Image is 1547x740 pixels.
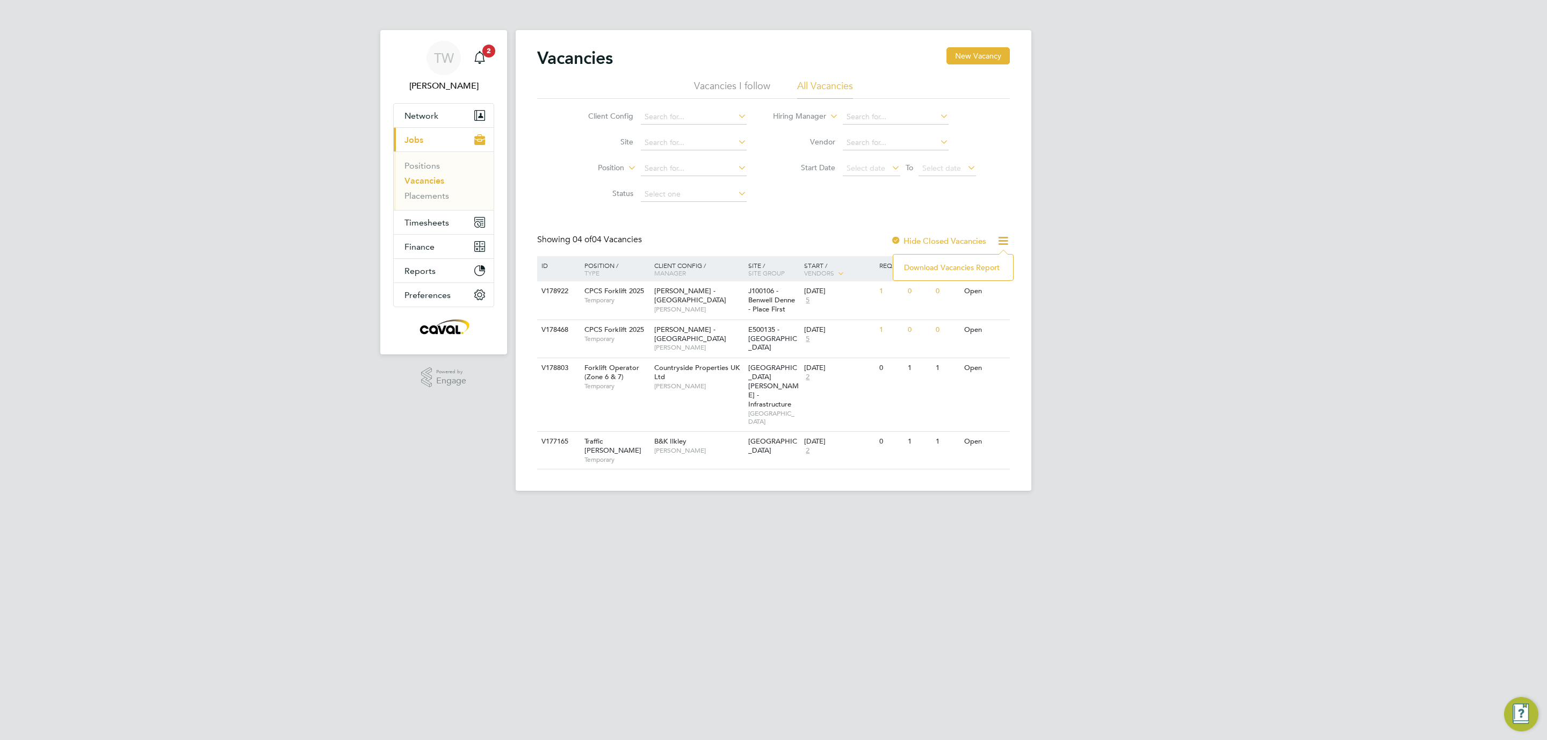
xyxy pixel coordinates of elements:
span: Select date [922,163,961,173]
img: caval-logo-retina.png [417,318,471,335]
span: [GEOGRAPHIC_DATA] [748,437,797,455]
span: [PERSON_NAME] [654,382,743,390]
nav: Main navigation [380,30,507,354]
label: Hide Closed Vacancies [891,236,986,246]
span: 2 [804,446,811,455]
div: Site / [746,256,802,282]
div: Start / [801,256,877,283]
span: [GEOGRAPHIC_DATA] [748,409,799,426]
span: [PERSON_NAME] - [GEOGRAPHIC_DATA] [654,286,726,304]
div: V178922 [539,281,576,301]
div: Showing [537,234,644,245]
div: [DATE] [804,437,874,446]
span: Site Group [748,269,785,277]
span: Jobs [404,135,423,145]
span: Manager [654,269,686,277]
span: CPCS Forklift 2025 [584,286,644,295]
label: Status [572,188,633,198]
span: 04 Vacancies [573,234,642,245]
span: CPCS Forklift 2025 [584,325,644,334]
a: Positions [404,161,440,171]
input: Search for... [641,135,747,150]
div: 0 [905,281,933,301]
button: Preferences [394,283,494,307]
span: [PERSON_NAME] [654,446,743,455]
div: 1 [877,281,905,301]
label: Hiring Manager [764,111,826,122]
label: Site [572,137,633,147]
div: [DATE] [804,325,874,335]
input: Search for... [843,135,949,150]
span: Temporary [584,455,649,464]
a: Powered byEngage [421,367,467,388]
span: 5 [804,296,811,305]
li: Download Vacancies Report [899,260,1008,275]
button: Jobs [394,128,494,151]
div: Reqd [877,256,905,274]
label: Start Date [773,163,835,172]
li: All Vacancies [797,79,853,99]
span: Tim Wells [393,79,494,92]
a: TW[PERSON_NAME] [393,41,494,92]
div: V177165 [539,432,576,452]
span: Temporary [584,335,649,343]
span: Vendors [804,269,834,277]
div: 0 [933,281,961,301]
div: [DATE] [804,364,874,373]
div: Position / [576,256,652,282]
span: Timesheets [404,217,449,228]
span: Finance [404,242,435,252]
div: 1 [877,320,905,340]
a: 2 [469,41,490,75]
div: 0 [877,358,905,378]
input: Search for... [641,110,747,125]
span: Network [404,111,438,121]
div: 0 [933,320,961,340]
div: Jobs [394,151,494,210]
span: Reports [404,266,436,276]
span: Traffic [PERSON_NAME] [584,437,641,455]
span: Temporary [584,296,649,304]
button: New Vacancy [946,47,1010,64]
button: Finance [394,235,494,258]
span: To [902,161,916,175]
input: Select one [641,187,747,202]
div: 1 [933,358,961,378]
span: TW [434,51,454,65]
span: Preferences [404,290,451,300]
input: Search for... [641,161,747,176]
button: Reports [394,259,494,282]
div: 1 [905,432,933,452]
div: V178468 [539,320,576,340]
h2: Vacancies [537,47,613,69]
a: Go to home page [393,318,494,335]
label: Vendor [773,137,835,147]
div: V178803 [539,358,576,378]
span: Engage [436,376,466,386]
label: Client Config [572,111,633,121]
span: [PERSON_NAME] - [GEOGRAPHIC_DATA] [654,325,726,343]
div: 0 [877,432,905,452]
span: Forklift Operator (Zone 6 & 7) [584,363,639,381]
span: Temporary [584,382,649,390]
button: Network [394,104,494,127]
span: [PERSON_NAME] [654,343,743,352]
button: Engage Resource Center [1504,697,1538,731]
button: Timesheets [394,211,494,234]
span: E500135 - [GEOGRAPHIC_DATA] [748,325,797,352]
li: Vacancies I follow [694,79,770,99]
span: Select date [847,163,885,173]
div: 1 [933,432,961,452]
div: Open [962,281,1008,301]
div: 1 [905,358,933,378]
span: 2 [804,373,811,382]
span: [GEOGRAPHIC_DATA][PERSON_NAME] - Infrastructure [748,363,799,409]
span: Countryside Properties UK Ltd [654,363,740,381]
span: B&K Ilkley [654,437,686,446]
span: [PERSON_NAME] [654,305,743,314]
div: Open [962,320,1008,340]
span: 5 [804,335,811,344]
label: Position [562,163,624,173]
div: Open [962,358,1008,378]
div: Client Config / [652,256,746,282]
